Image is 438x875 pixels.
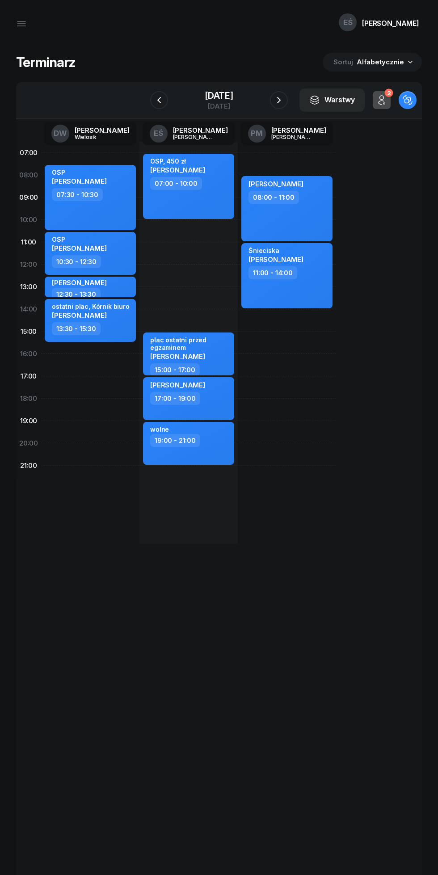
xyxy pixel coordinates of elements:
[16,253,41,276] div: 12:00
[52,288,101,301] div: 12:30 - 13:30
[75,134,118,140] div: Wielosik
[205,103,233,109] div: [DATE]
[16,410,41,432] div: 19:00
[16,365,41,387] div: 17:00
[248,266,297,279] div: 11:00 - 14:00
[373,91,391,109] button: 2
[16,209,41,231] div: 10:00
[150,352,205,361] span: [PERSON_NAME]
[150,392,200,405] div: 17:00 - 19:00
[44,122,137,145] a: DW[PERSON_NAME]Wielosik
[150,363,200,376] div: 15:00 - 17:00
[16,454,41,477] div: 21:00
[16,186,41,209] div: 09:00
[52,311,107,320] span: [PERSON_NAME]
[54,130,67,137] span: DW
[52,278,107,287] span: [PERSON_NAME]
[357,58,404,66] span: Alfabetycznie
[16,387,41,410] div: 18:00
[52,168,107,176] div: OSP
[323,53,422,72] button: Sortuj Alfabetycznie
[75,127,130,134] div: [PERSON_NAME]
[150,434,200,447] div: 19:00 - 21:00
[52,244,107,252] span: [PERSON_NAME]
[52,177,107,185] span: [PERSON_NAME]
[52,303,130,310] div: ostatni plac, Kórnik biuro
[384,89,393,97] div: 2
[205,91,233,100] div: [DATE]
[150,336,229,351] div: plac ostatni przed egzaminem
[16,164,41,186] div: 08:00
[16,54,76,70] h1: Terminarz
[150,381,205,389] span: [PERSON_NAME]
[16,320,41,343] div: 15:00
[150,425,169,433] div: wolne
[16,432,41,454] div: 20:00
[248,255,303,264] span: [PERSON_NAME]
[16,231,41,253] div: 11:00
[16,298,41,320] div: 14:00
[16,343,41,365] div: 16:00
[16,142,41,164] div: 07:00
[52,188,103,201] div: 07:30 - 10:30
[52,236,107,243] div: OSP
[333,56,355,68] span: Sortuj
[52,322,101,335] div: 13:30 - 15:30
[52,255,101,268] div: 10:30 - 12:30
[16,276,41,298] div: 13:00
[343,19,353,26] span: EŚ
[309,94,355,106] div: Warstwy
[362,20,419,27] div: [PERSON_NAME]
[299,88,365,112] button: Warstwy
